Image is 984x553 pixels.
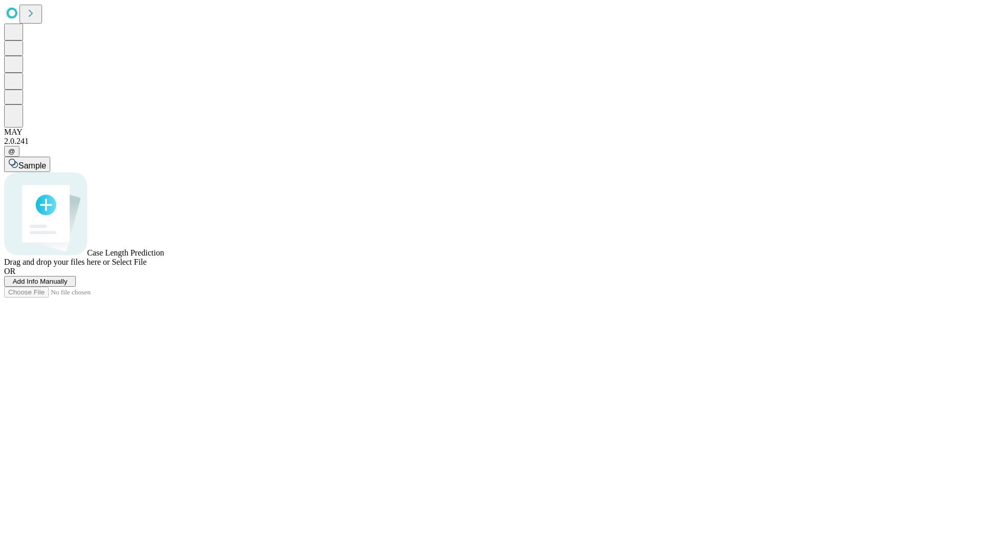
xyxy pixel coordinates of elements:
button: Sample [4,157,50,172]
span: Drag and drop your files here or [4,258,110,266]
span: Select File [112,258,147,266]
div: 2.0.241 [4,137,980,146]
span: Sample [18,161,46,170]
button: @ [4,146,19,157]
span: OR [4,267,15,275]
span: Case Length Prediction [87,248,164,257]
span: @ [8,147,15,155]
button: Add Info Manually [4,276,76,287]
span: Add Info Manually [13,278,68,285]
div: MAY [4,127,980,137]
